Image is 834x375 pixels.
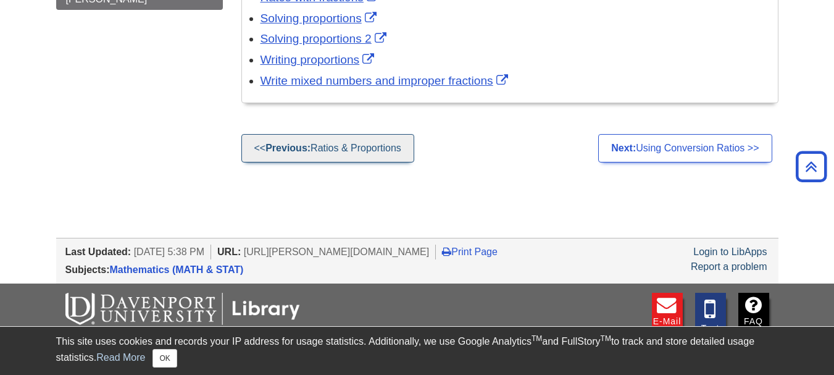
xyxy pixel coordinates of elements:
[791,158,831,175] a: Back to Top
[601,334,611,343] sup: TM
[261,53,378,66] a: Link opens in new window
[695,293,726,335] a: Text
[598,134,772,162] a: Next:Using Conversion Ratios >>
[65,246,131,257] span: Last Updated:
[611,143,636,153] strong: Next:
[652,293,683,335] a: E-mail
[261,32,390,45] a: Link opens in new window
[532,334,542,343] sup: TM
[261,12,380,25] a: Link opens in new window
[241,134,414,162] a: <<Previous:Ratios & Proportions
[217,246,241,257] span: URL:
[693,246,767,257] a: Login to LibApps
[244,246,430,257] span: [URL][PERSON_NAME][DOMAIN_NAME]
[265,143,311,153] strong: Previous:
[691,261,767,272] a: Report a problem
[110,264,244,275] a: Mathematics (MATH & STAT)
[134,246,204,257] span: [DATE] 5:38 PM
[96,352,145,363] a: Read More
[56,334,778,368] div: This site uses cookies and records your IP address for usage statistics. Additionally, we use Goo...
[738,293,769,335] a: FAQ
[65,293,300,325] img: DU Libraries
[152,349,177,368] button: Close
[261,74,511,87] a: Link opens in new window
[442,246,498,257] a: Print Page
[442,246,451,256] i: Print Page
[65,264,110,275] span: Subjects:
